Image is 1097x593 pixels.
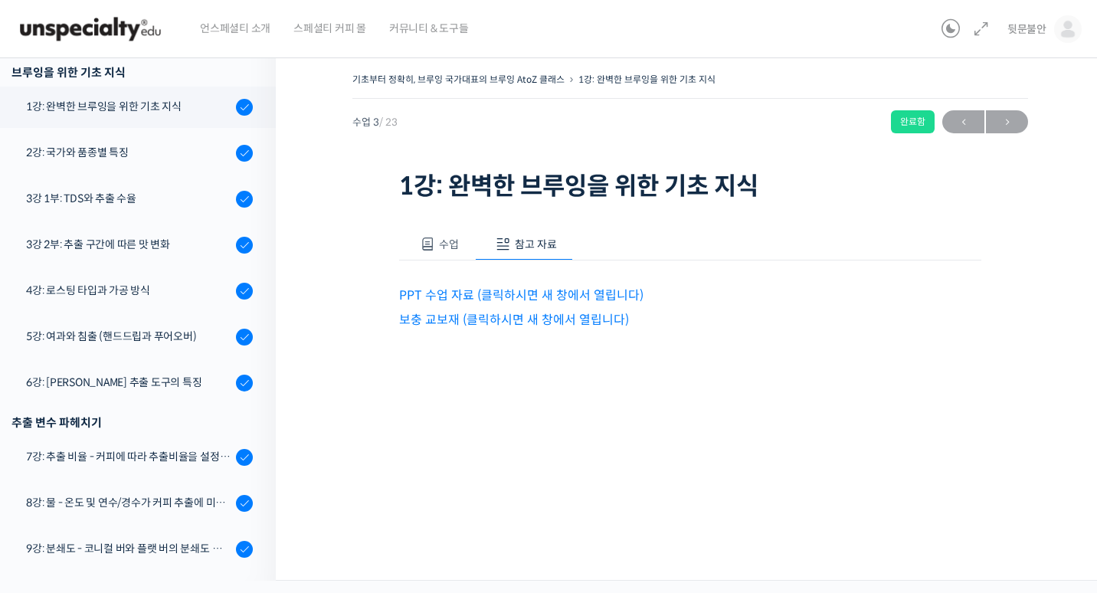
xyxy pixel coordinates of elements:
[399,312,629,328] a: 보충 교보재 (클릭하시면 새 창에서 열립니다)
[48,489,57,501] span: 홈
[986,112,1028,133] span: →
[140,490,159,502] span: 대화
[26,540,231,557] div: 9강: 분쇄도 - 코니컬 버와 플랫 버의 분쇄도 차이는 왜 추출 결과물에 영향을 미치는가
[352,117,398,127] span: 수업 3
[5,466,101,504] a: 홈
[237,489,255,501] span: 설정
[26,282,231,299] div: 4강: 로스팅 타입과 가공 방식
[26,448,231,465] div: 7강: 추출 비율 - 커피에 따라 추출비율을 설정하는 방법
[26,494,231,511] div: 8강: 물 - 온도 및 연수/경수가 커피 추출에 미치는 영향
[26,374,231,391] div: 6강: [PERSON_NAME] 추출 도구의 특징
[26,236,231,253] div: 3강 2부: 추출 구간에 따른 맛 변화
[439,238,459,251] span: 수업
[515,238,557,251] span: 참고 자료
[578,74,716,85] a: 1강: 완벽한 브루잉을 위한 기초 지식
[352,74,565,85] a: 기초부터 정확히, 브루잉 국가대표의 브루잉 AtoZ 클래스
[26,144,231,161] div: 2강: 국가와 품종별 특징
[986,110,1028,133] a: 다음→
[379,116,398,129] span: / 23
[942,110,984,133] a: ←이전
[26,98,231,115] div: 1강: 완벽한 브루잉을 위한 기초 지식
[399,172,981,201] h1: 1강: 완벽한 브루잉을 위한 기초 지식
[942,112,984,133] span: ←
[891,110,935,133] div: 완료함
[11,412,253,433] div: 추출 변수 파헤치기
[1007,22,1046,36] span: 뒷문불안
[198,466,294,504] a: 설정
[26,328,231,345] div: 5강: 여과와 침출 (핸드드립과 푸어오버)
[11,62,253,83] div: 브루잉을 위한 기초 지식
[101,466,198,504] a: 대화
[26,190,231,207] div: 3강 1부: TDS와 추출 수율
[399,287,643,303] a: PPT 수업 자료 (클릭하시면 새 창에서 열립니다)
